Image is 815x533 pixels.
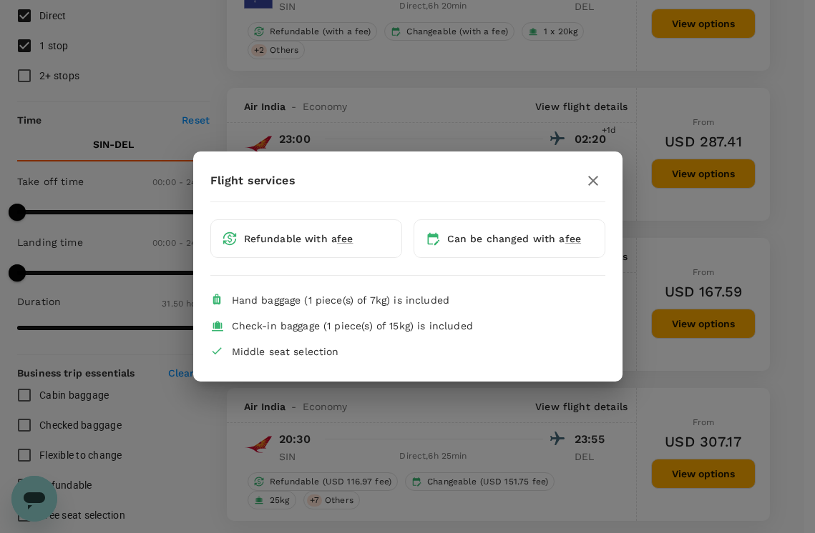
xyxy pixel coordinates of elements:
span: fee [565,233,581,244]
span: fee [337,233,353,244]
p: Flight services [210,172,296,189]
span: Middle seat selection [232,346,339,357]
span: Hand baggage (1 piece(s) of 7kg) is included [232,294,450,306]
span: Check-in baggage (1 piece(s) of 15kg) is included [232,320,473,332]
div: Refundable with a [244,231,353,246]
div: Can be changed with a [447,231,582,246]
